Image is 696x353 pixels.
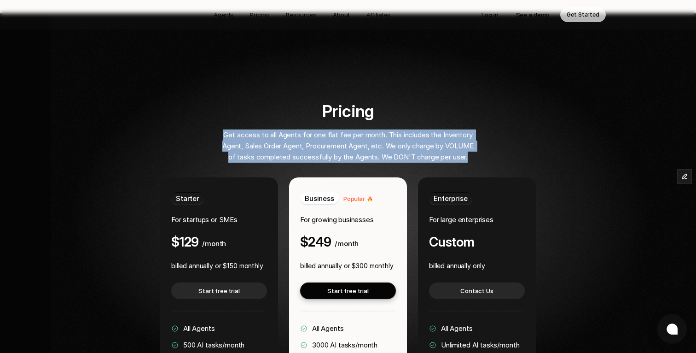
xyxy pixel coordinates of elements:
[300,260,394,271] p: billed annually or $300 monthly
[145,102,551,120] h2: Pricing
[250,10,269,19] p: Pricing
[335,239,359,248] span: /month
[460,286,493,295] p: Contact Us
[300,235,331,249] h4: $249
[183,324,215,333] span: All Agents
[300,282,396,299] a: Start free trial
[202,239,226,248] span: /month
[183,341,244,349] span: 500 AI tasks/month
[429,215,493,224] span: For large enterprises
[429,260,485,271] p: billed annually only
[441,341,519,349] span: Unlimited AI tasks/month
[244,7,275,22] a: Pricing
[327,286,369,295] p: Start free trial
[280,7,322,22] a: Resources
[171,260,263,271] p: billed annually or $150 monthly
[516,10,550,19] p: See a demo
[300,215,374,224] span: For growing businesses
[208,7,239,22] a: Agents
[176,194,199,203] span: Starter
[441,324,473,333] span: All Agents
[305,194,334,203] span: Business
[171,282,267,299] a: Start free trial
[560,7,606,22] a: Get Started
[312,341,377,349] span: 3000 AI tasks/month
[429,235,474,249] h4: Custom
[312,324,344,333] span: All Agents
[567,10,599,19] p: Get Started
[429,282,525,299] a: Contact Us
[366,10,391,19] p: Affiliates
[171,235,198,249] h4: $129
[657,314,687,344] button: Open chat window
[222,130,476,161] span: Get access to all Agents for one flat fee per month. This includes the Inventory Agent, Sales Ord...
[171,215,238,224] span: For startups or SMEs
[434,194,468,203] span: Enterprise
[475,7,505,22] a: Log in
[333,10,349,19] p: About
[510,7,556,22] a: See a demo
[198,286,240,295] p: Start free trial
[481,10,498,19] p: Log in
[327,7,355,22] a: About
[678,170,691,183] button: Edit Framer Content
[343,195,365,202] span: Popular
[214,10,233,19] p: Agents
[361,7,396,22] a: Affiliates
[286,10,316,19] p: Resources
